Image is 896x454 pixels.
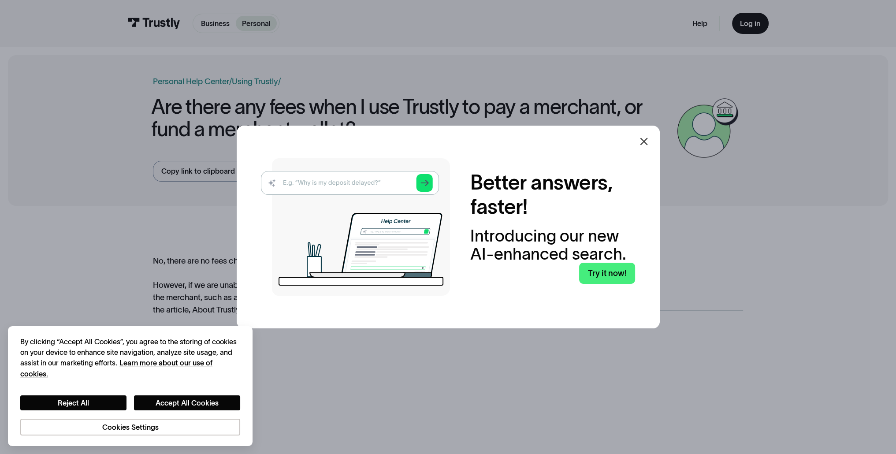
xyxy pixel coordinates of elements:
button: Cookies Settings [20,419,240,436]
button: Reject All [20,395,126,411]
div: Cookie banner [8,326,252,446]
h2: Better answers, faster! [470,170,635,219]
button: Accept All Cookies [134,395,240,411]
a: Try it now! [579,263,635,284]
div: By clicking “Accept All Cookies”, you agree to the storing of cookies on your device to enhance s... [20,336,240,379]
div: Privacy [20,336,240,436]
a: More information about your privacy, opens in a new tab [20,359,212,377]
div: Introducing our new AI-enhanced search. [470,227,635,263]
